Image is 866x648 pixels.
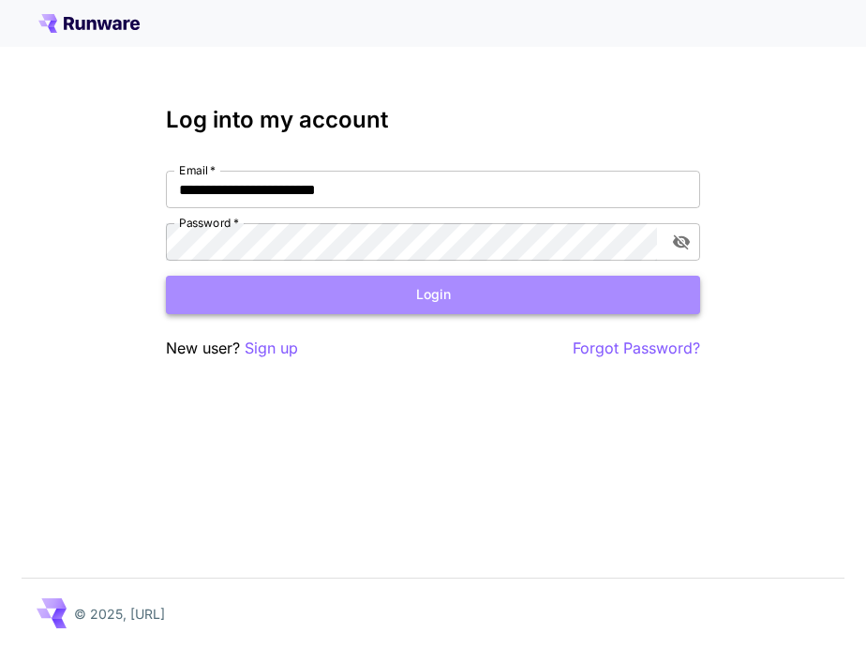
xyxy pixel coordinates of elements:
p: © 2025, [URL] [74,604,165,624]
button: Forgot Password? [573,337,700,360]
button: Sign up [245,337,298,360]
button: Login [166,276,700,314]
p: New user? [166,337,298,360]
label: Password [179,215,239,231]
label: Email [179,162,216,178]
h3: Log into my account [166,107,700,133]
button: toggle password visibility [664,225,698,259]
